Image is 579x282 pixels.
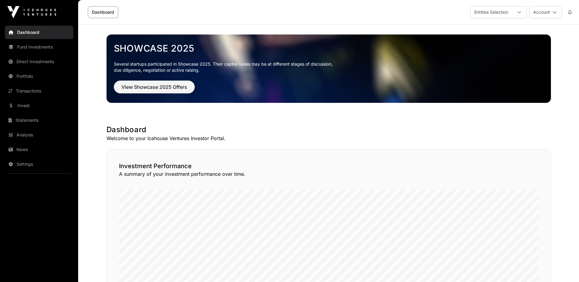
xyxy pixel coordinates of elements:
button: View Showcase 2025 Offers [114,81,195,93]
a: Direct Investments [5,55,73,68]
a: Dashboard [5,26,73,39]
a: News [5,143,73,156]
h1: Dashboard [107,125,551,135]
button: Account [529,6,562,18]
a: Settings [5,157,73,171]
iframe: Chat Widget [548,253,579,282]
a: Fund Investments [5,40,73,54]
p: Several startups participated in Showcase 2025. Their capital raises may be at different stages o... [114,61,544,73]
a: Statements [5,114,73,127]
a: Transactions [5,84,73,98]
img: Icehouse Ventures Logo [7,6,56,18]
h2: Investment Performance [119,162,538,170]
div: Entities Selection [471,6,512,18]
p: A summary of your investment performance over time. [119,170,538,178]
span: View Showcase 2025 Offers [121,83,187,91]
p: Welcome to your Icehouse Ventures Investor Portal. [107,135,551,142]
a: Portfolio [5,70,73,83]
a: View Showcase 2025 Offers [114,87,195,93]
img: Showcase 2025 [107,34,551,103]
a: Analysis [5,128,73,142]
a: Showcase 2025 [114,43,544,54]
a: Dashboard [88,6,118,18]
a: Invest [5,99,73,112]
